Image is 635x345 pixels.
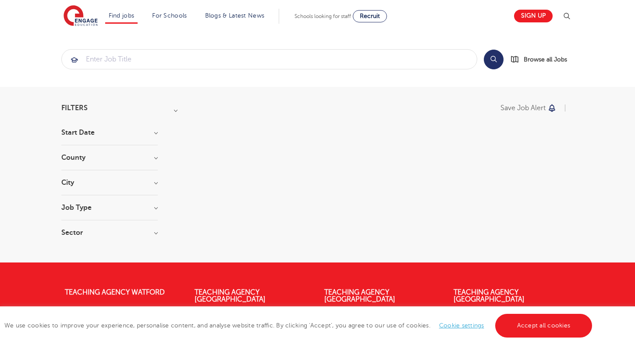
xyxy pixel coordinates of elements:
[500,104,546,111] p: Save job alert
[205,12,265,19] a: Blogs & Latest News
[484,50,504,69] button: Search
[353,10,387,22] a: Recruit
[454,288,525,303] a: Teaching Agency [GEOGRAPHIC_DATA]
[61,229,158,236] h3: Sector
[500,104,557,111] button: Save job alert
[439,322,484,329] a: Cookie settings
[514,10,553,22] a: Sign up
[495,314,592,338] a: Accept all cookies
[61,154,158,161] h3: County
[324,288,395,303] a: Teaching Agency [GEOGRAPHIC_DATA]
[65,288,165,296] a: Teaching Agency Watford
[195,288,266,303] a: Teaching Agency [GEOGRAPHIC_DATA]
[61,204,158,211] h3: Job Type
[524,54,567,65] span: Browse all Jobs
[61,49,477,69] div: Submit
[61,104,88,111] span: Filters
[61,179,158,186] h3: City
[511,54,574,65] a: Browse all Jobs
[152,12,187,19] a: For Schools
[109,12,135,19] a: Find jobs
[4,322,594,329] span: We use cookies to improve your experience, personalise content, and analyse website traffic. By c...
[294,13,351,19] span: Schools looking for staff
[64,5,98,27] img: Engage Education
[360,13,380,19] span: Recruit
[62,50,477,69] input: Submit
[61,129,158,136] h3: Start Date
